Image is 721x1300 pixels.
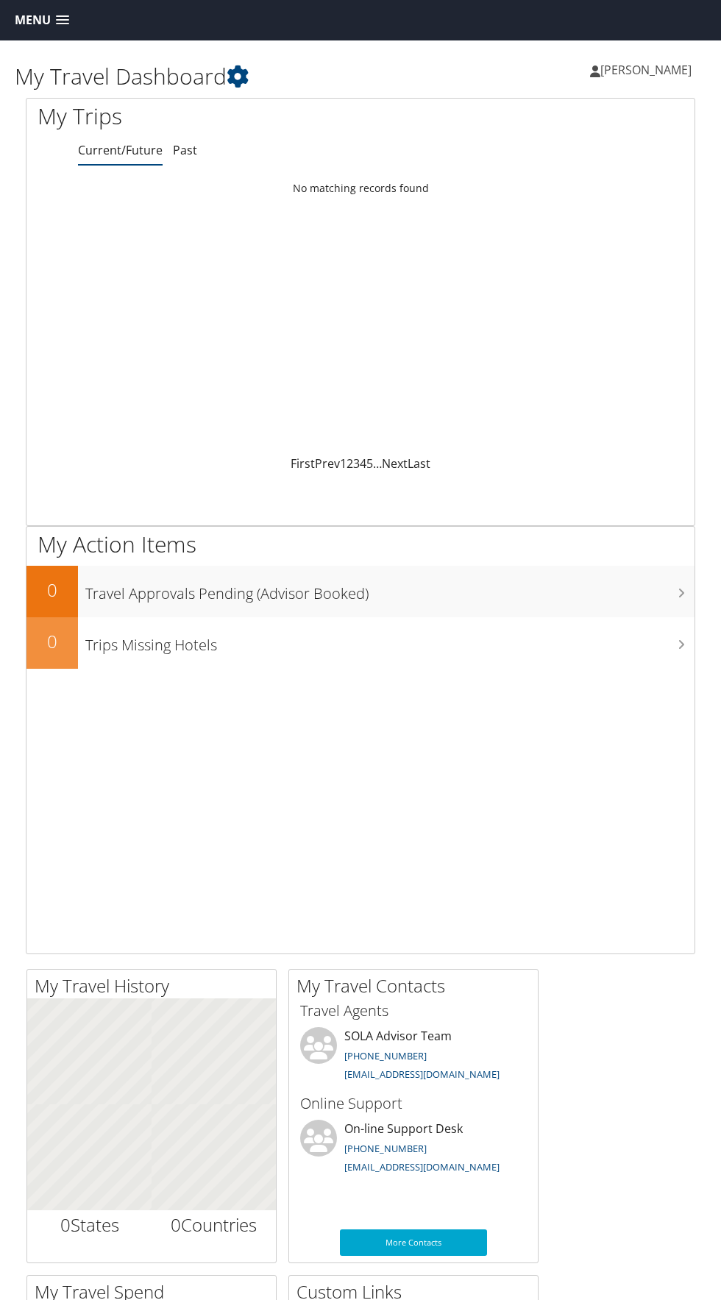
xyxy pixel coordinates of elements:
a: More Contacts [340,1229,487,1256]
a: Current/Future [78,142,163,158]
a: 3 [353,455,360,472]
a: [EMAIL_ADDRESS][DOMAIN_NAME] [344,1160,500,1173]
h3: Online Support [300,1093,527,1114]
a: 0Travel Approvals Pending (Advisor Booked) [26,566,695,617]
td: No matching records found [26,175,695,202]
h3: Travel Agents [300,1001,527,1021]
li: On-line Support Desk [293,1120,534,1180]
h2: My Travel History [35,973,276,998]
span: [PERSON_NAME] [600,62,692,78]
span: … [373,455,382,472]
a: 1 [340,455,347,472]
h3: Travel Approvals Pending (Advisor Booked) [85,576,695,604]
span: 0 [171,1212,181,1237]
a: 2 [347,455,353,472]
a: Next [382,455,408,472]
h2: 0 [26,629,78,654]
span: 0 [60,1212,71,1237]
a: First [291,455,315,472]
h2: States [38,1212,141,1237]
h1: My Trips [38,101,349,132]
h1: My Travel Dashboard [15,61,360,92]
a: Past [173,142,197,158]
h3: Trips Missing Hotels [85,628,695,656]
h2: 0 [26,578,78,603]
li: SOLA Advisor Team [293,1027,534,1087]
span: Menu [15,13,51,27]
h2: Countries [163,1212,265,1237]
h2: My Travel Contacts [296,973,538,998]
a: 0Trips Missing Hotels [26,617,695,669]
a: [PHONE_NUMBER] [344,1049,427,1062]
a: [PERSON_NAME] [590,48,706,92]
a: Menu [7,8,77,32]
a: 5 [366,455,373,472]
a: [EMAIL_ADDRESS][DOMAIN_NAME] [344,1068,500,1081]
a: [PHONE_NUMBER] [344,1142,427,1155]
a: 4 [360,455,366,472]
a: Last [408,455,430,472]
h1: My Action Items [26,529,695,560]
a: Prev [315,455,340,472]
